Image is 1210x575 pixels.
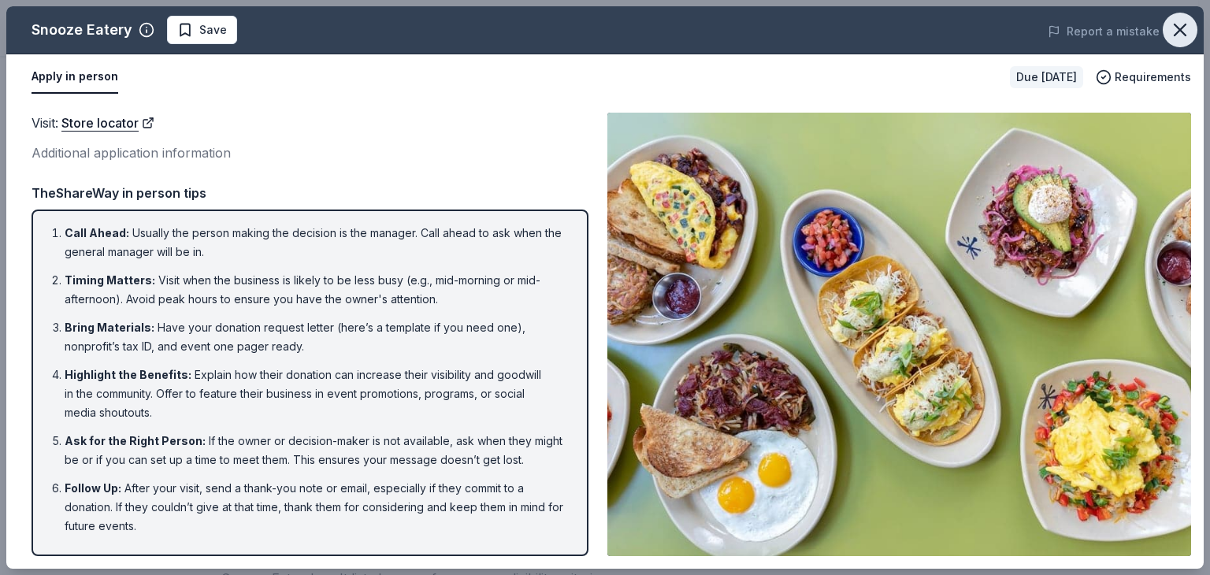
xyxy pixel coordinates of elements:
span: Call Ahead : [65,226,129,239]
button: Apply in person [32,61,118,94]
div: Additional application information [32,143,588,163]
button: Requirements [1096,68,1191,87]
span: Save [199,20,227,39]
span: Ask for the Right Person : [65,434,206,447]
span: Follow Up : [65,481,121,495]
li: After your visit, send a thank-you note or email, especially if they commit to a donation. If the... [65,479,565,536]
li: Visit when the business is likely to be less busy (e.g., mid-morning or mid-afternoon). Avoid pea... [65,271,565,309]
li: If the owner or decision-maker is not available, ask when they might be or if you can set up a ti... [65,432,565,469]
span: Highlight the Benefits : [65,368,191,381]
a: Store locator [61,113,154,133]
li: Explain how their donation can increase their visibility and goodwill in the community. Offer to ... [65,365,565,422]
div: Due [DATE] [1010,66,1083,88]
button: Save [167,16,237,44]
div: TheShareWay in person tips [32,183,588,203]
span: Requirements [1115,68,1191,87]
div: Visit : [32,113,588,133]
button: Report a mistake [1048,22,1160,41]
li: Usually the person making the decision is the manager. Call ahead to ask when the general manager... [65,224,565,262]
li: Have your donation request letter (here’s a template if you need one), nonprofit’s tax ID, and ev... [65,318,565,356]
span: Bring Materials : [65,321,154,334]
img: Image for Snooze Eatery [607,113,1191,556]
span: Timing Matters : [65,273,155,287]
div: Snooze Eatery [32,17,132,43]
